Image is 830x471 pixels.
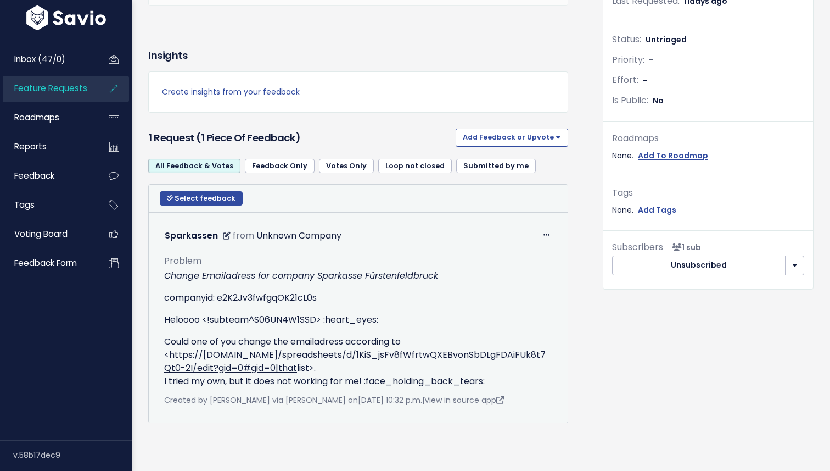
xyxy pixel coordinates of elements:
[646,34,687,45] span: Untriaged
[3,251,91,276] a: Feedback form
[256,228,341,244] div: Unknown Company
[3,105,91,130] a: Roadmaps
[245,159,315,173] a: Feedback Only
[164,291,552,304] p: companyid: e2K2Jv3fwfgqOK21cL0s
[164,313,552,326] p: Heloooo <!subteam^S06UN4W1SSD> :heart_eyes:
[3,163,91,189] a: Feedback
[612,203,804,217] div: None.
[14,257,77,269] span: Feedback form
[3,134,91,159] a: Reports
[175,193,235,203] span: Select feedback
[13,441,132,469] div: v.58b17dec9
[164,269,438,282] em: Change Emailadress for company Sparkasse Fürstenfeldbruck
[3,47,91,72] a: Inbox (47/0)
[24,5,109,30] img: logo-white.9d6f32f41409.svg
[164,335,552,388] p: Could one of you change the emailadress according to < list>. I tried my own, but it does not wor...
[649,54,653,65] span: -
[612,33,641,46] span: Status:
[14,199,35,210] span: Tags
[668,242,701,253] span: <p><strong>Subscribers</strong><br><br> - Dmitry Khromov<br> </p>
[643,75,647,86] span: -
[148,130,451,146] h3: 1 Request (1 piece of Feedback)
[162,85,554,99] a: Create insights from your feedback
[14,112,59,123] span: Roadmaps
[638,203,676,217] a: Add Tags
[165,229,218,242] a: Sparkassen
[148,159,240,173] a: All Feedback & Votes
[3,76,91,101] a: Feature Requests
[14,141,47,152] span: Reports
[653,95,664,106] span: No
[14,53,65,65] span: Inbox (47/0)
[456,159,536,173] a: Submitted by me
[164,254,201,267] span: Problem
[612,241,663,253] span: Subscribers
[233,229,254,242] span: from
[612,185,804,201] div: Tags
[160,191,243,206] button: Select feedback
[612,74,638,86] span: Effort:
[612,256,786,275] button: Unsubscribed
[14,170,54,181] span: Feedback
[358,395,422,406] a: [DATE] 10:32 p.m.
[319,159,374,173] a: Votes Only
[164,348,546,374] a: https://[DOMAIN_NAME]/spreadsheets/d/1KiS_jsFv8fWfrtwQXEBvonSbDLgFDAiFUk8t7Qt0-2I/edit?gid=0#gid=...
[14,228,68,240] span: Voting Board
[164,395,504,406] span: Created by [PERSON_NAME] via [PERSON_NAME] on |
[638,149,708,163] a: Add To Roadmap
[14,82,87,94] span: Feature Requests
[612,131,804,147] div: Roadmaps
[456,129,568,146] button: Add Feedback or Upvote
[612,94,648,107] span: Is Public:
[378,159,452,173] a: Loop not closed
[424,395,504,406] a: View in source app
[148,48,187,63] h3: Insights
[612,149,804,163] div: None.
[3,221,91,247] a: Voting Board
[3,192,91,218] a: Tags
[612,53,644,66] span: Priority:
